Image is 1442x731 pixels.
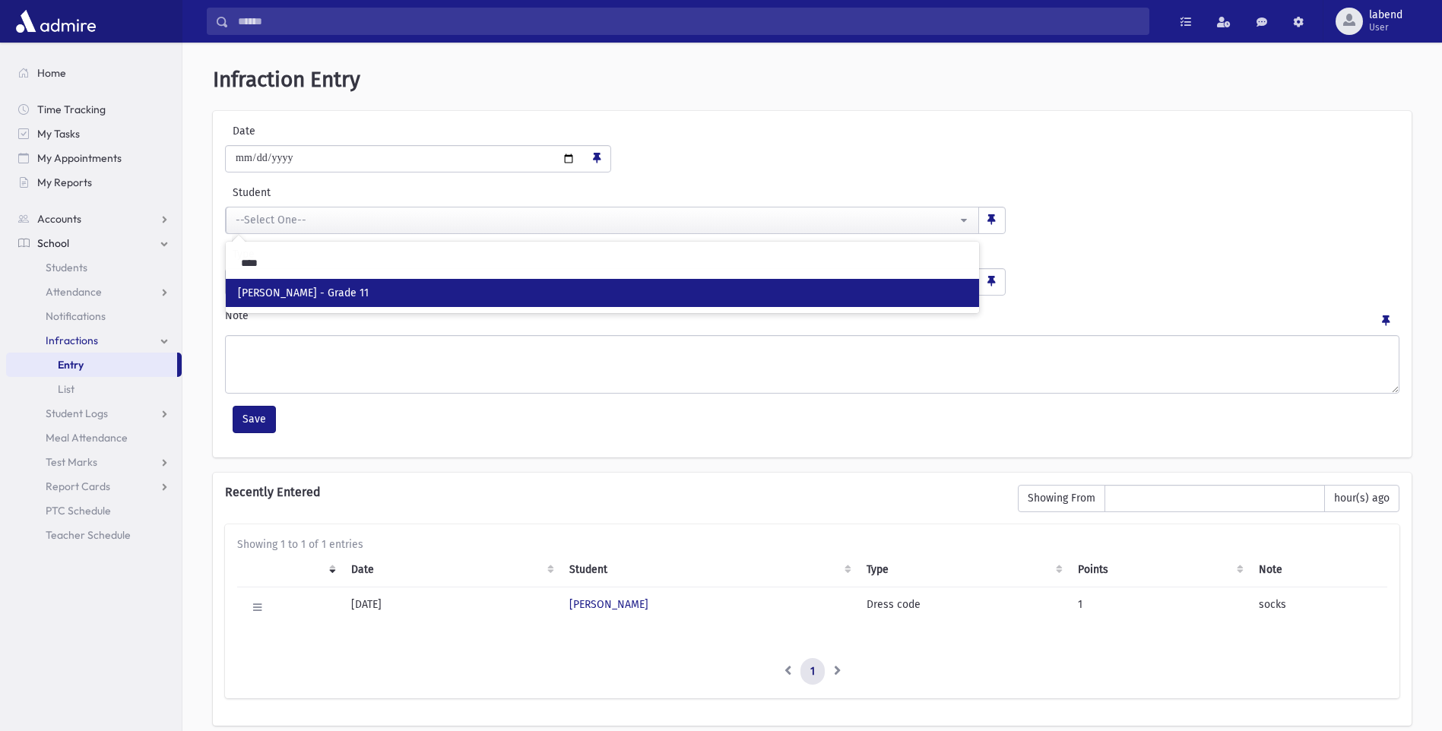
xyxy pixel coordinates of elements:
span: Students [46,261,87,274]
span: labend [1369,9,1402,21]
span: Entry [58,358,84,372]
td: socks [1250,587,1387,628]
th: Date: activate to sort column ascending [342,552,560,587]
a: List [6,377,182,401]
a: Student Logs [6,401,182,426]
span: Home [37,66,66,80]
label: Note [225,308,249,329]
span: PTC Schedule [46,504,111,517]
a: Teacher Schedule [6,523,182,547]
a: Students [6,255,182,280]
span: Test Marks [46,455,97,469]
a: Entry [6,353,177,377]
div: --Select One-- [236,212,957,228]
a: PTC Schedule [6,498,182,523]
button: Save [233,406,276,433]
label: Student [225,185,745,201]
a: My Appointments [6,146,182,170]
span: School [37,236,69,250]
span: Notifications [46,309,106,323]
label: Type [225,246,615,262]
th: Note [1250,552,1387,587]
a: [PERSON_NAME] [569,598,648,611]
a: Meal Attendance [6,426,182,450]
a: Test Marks [6,450,182,474]
button: --Select One-- [226,207,979,234]
a: My Reports [6,170,182,195]
a: School [6,231,182,255]
span: Report Cards [46,479,110,493]
img: AdmirePro [12,6,100,36]
span: Accounts [37,212,81,226]
span: Showing From [1018,485,1105,512]
th: Type: activate to sort column ascending [857,552,1070,587]
span: Infraction Entry [213,67,360,92]
input: Search [232,251,973,276]
input: Search [229,8,1149,35]
span: hour(s) ago [1324,485,1399,512]
span: List [58,382,74,396]
th: Student: activate to sort column ascending [560,552,857,587]
td: Dress code [857,587,1070,628]
label: Date [225,123,353,139]
span: User [1369,21,1402,33]
a: Notifications [6,304,182,328]
span: Time Tracking [37,103,106,116]
span: My Appointments [37,151,122,165]
a: Home [6,61,182,85]
span: Attendance [46,285,102,299]
span: Student Logs [46,407,108,420]
div: Showing 1 to 1 of 1 entries [237,536,1387,552]
span: My Reports [37,176,92,189]
a: 1 [800,658,825,685]
h6: Recently Entered [225,485,1003,499]
span: My Tasks [37,127,80,141]
span: [PERSON_NAME] - Grade 11 [238,286,369,301]
a: My Tasks [6,122,182,146]
th: Points: activate to sort column ascending [1069,552,1250,587]
td: [DATE] [342,587,560,628]
td: 1 [1069,587,1250,628]
a: Report Cards [6,474,182,498]
a: Attendance [6,280,182,304]
span: Infractions [46,334,98,347]
a: Infractions [6,328,182,353]
span: Meal Attendance [46,431,128,445]
a: Accounts [6,207,182,231]
span: Teacher Schedule [46,528,131,542]
a: Time Tracking [6,97,182,122]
